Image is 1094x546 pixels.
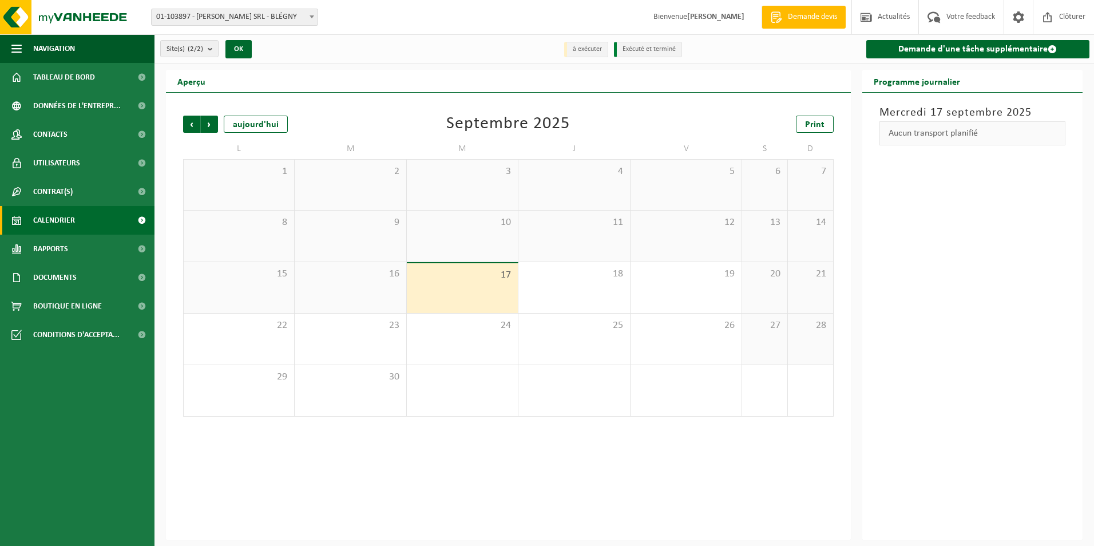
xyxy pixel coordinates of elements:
button: OK [225,40,252,58]
a: Demande d'une tâche supplémentaire [866,40,1090,58]
td: V [631,139,742,159]
count: (2/2) [188,45,203,53]
span: Données de l'entrepr... [33,92,121,120]
button: Site(s)(2/2) [160,40,219,57]
span: 9 [300,216,400,229]
span: Print [805,120,825,129]
span: 28 [794,319,827,332]
span: Documents [33,263,77,292]
h2: Aperçu [166,70,217,92]
strong: [PERSON_NAME] [687,13,744,21]
span: 21 [794,268,827,280]
span: 18 [524,268,624,280]
span: Calendrier [33,206,75,235]
span: Conditions d'accepta... [33,321,120,349]
span: 2 [300,165,400,178]
span: Contrat(s) [33,177,73,206]
span: 1 [189,165,288,178]
span: 3 [413,165,512,178]
span: Suivant [201,116,218,133]
span: 10 [413,216,512,229]
span: 30 [300,371,400,383]
span: 15 [189,268,288,280]
td: L [183,139,295,159]
span: Utilisateurs [33,149,80,177]
span: Contacts [33,120,68,149]
span: Précédent [183,116,200,133]
li: Exécuté et terminé [614,42,682,57]
div: Aucun transport planifié [879,121,1066,145]
span: 19 [636,268,736,280]
span: 20 [748,268,782,280]
span: 5 [636,165,736,178]
td: J [518,139,630,159]
a: Demande devis [762,6,846,29]
span: 29 [189,371,288,383]
span: 26 [636,319,736,332]
span: 14 [794,216,827,229]
span: 01-103897 - LEBOEUF CEDRIC SRL - BLÉGNY [152,9,318,25]
span: 11 [524,216,624,229]
span: 25 [524,319,624,332]
td: D [788,139,834,159]
span: 23 [300,319,400,332]
span: Rapports [33,235,68,263]
span: 12 [636,216,736,229]
span: Demande devis [785,11,840,23]
div: aujourd'hui [224,116,288,133]
span: 22 [189,319,288,332]
span: 7 [794,165,827,178]
span: 27 [748,319,782,332]
span: Tableau de bord [33,63,95,92]
td: S [742,139,788,159]
h2: Programme journalier [862,70,972,92]
td: M [407,139,518,159]
td: M [295,139,406,159]
span: 4 [524,165,624,178]
span: Site(s) [167,41,203,58]
li: à exécuter [564,42,608,57]
span: Navigation [33,34,75,63]
span: 8 [189,216,288,229]
span: Boutique en ligne [33,292,102,321]
span: 16 [300,268,400,280]
h3: Mercredi 17 septembre 2025 [879,104,1066,121]
span: 13 [748,216,782,229]
a: Print [796,116,834,133]
span: 24 [413,319,512,332]
span: 17 [413,269,512,282]
span: 01-103897 - LEBOEUF CEDRIC SRL - BLÉGNY [151,9,318,26]
div: Septembre 2025 [446,116,570,133]
span: 6 [748,165,782,178]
